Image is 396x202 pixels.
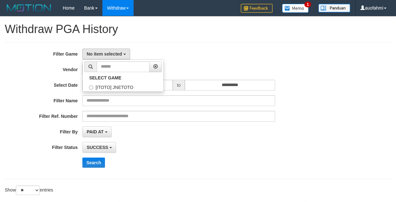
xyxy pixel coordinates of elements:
[82,142,116,153] button: SUCCESS
[83,82,163,91] label: [ITOTO] JNETOTO
[83,74,163,82] a: SELECT GAME
[241,4,273,13] img: Feedback.jpg
[82,49,130,59] button: No item selected
[87,145,108,150] span: SUCCESS
[318,4,350,12] img: panduan.png
[89,85,93,90] input: [ITOTO] JNETOTO
[87,51,122,57] span: No item selected
[87,129,103,134] span: PAID AT
[5,185,53,195] label: Show entries
[5,3,53,13] img: MOTION_logo.png
[82,158,105,168] button: Search
[89,75,121,80] b: SELECT GAME
[173,80,185,91] span: to
[304,2,311,7] span: 1
[5,23,391,36] h1: Withdraw PGA History
[282,4,309,13] img: Button%20Memo.svg
[16,185,40,195] select: Showentries
[82,126,111,137] button: PAID AT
